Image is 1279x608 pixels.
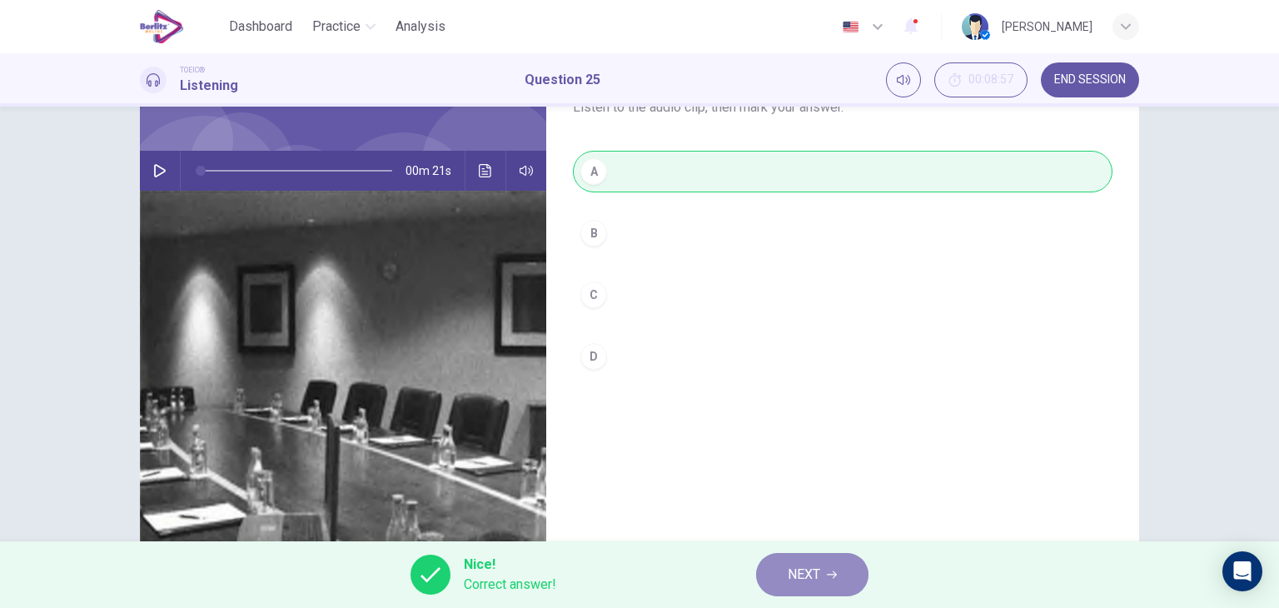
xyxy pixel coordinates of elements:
[934,62,1028,97] div: Hide
[1041,62,1139,97] button: END SESSION
[312,17,361,37] span: Practice
[968,73,1013,87] span: 00:08:57
[140,191,546,596] img: Photographs
[140,10,222,43] a: EduSynch logo
[464,555,556,575] span: Nice!
[573,97,1112,117] span: Listen to the audio clip, then mark your answer.
[406,151,465,191] span: 00m 21s
[525,70,600,90] h1: Question 25
[1222,551,1262,591] div: Open Intercom Messenger
[464,575,556,595] span: Correct answer!
[180,64,205,76] span: TOEIC®
[222,12,299,42] button: Dashboard
[472,151,499,191] button: Click to see the audio transcription
[180,76,238,96] h1: Listening
[756,553,868,596] button: NEXT
[306,12,382,42] button: Practice
[389,12,452,42] button: Analysis
[788,563,820,586] span: NEXT
[1054,73,1126,87] span: END SESSION
[934,62,1028,97] button: 00:08:57
[1002,17,1092,37] div: [PERSON_NAME]
[140,10,184,43] img: EduSynch logo
[886,62,921,97] div: Mute
[396,17,445,37] span: Analysis
[229,17,292,37] span: Dashboard
[962,13,988,40] img: Profile picture
[840,21,861,33] img: en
